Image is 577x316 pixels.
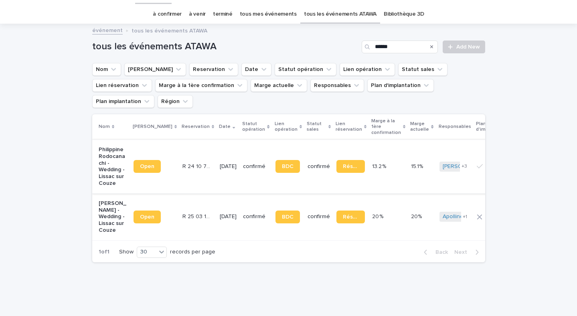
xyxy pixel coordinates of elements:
a: BDC [275,160,300,173]
p: 1 of 1 [92,242,116,262]
p: Reservation [182,122,210,131]
a: Apolline Vion [443,213,477,220]
p: Statut opération [242,120,265,134]
button: Responsables [310,79,364,92]
p: Marge actuelle [410,120,429,134]
p: [DATE] [220,163,237,170]
p: Lien opération [275,120,298,134]
button: Next [451,249,485,256]
button: Région [158,95,193,108]
p: Nom [99,122,110,131]
a: Réservation [336,211,365,223]
span: + 1 [463,215,467,219]
a: à confirmer [153,5,182,24]
button: Plan d'implantation [367,79,434,92]
button: Marge actuelle [251,79,307,92]
button: Back [417,249,451,256]
p: 15.1% [411,162,425,170]
span: BDC [282,214,294,220]
a: Bibliothèque 3D [384,5,424,24]
input: Search [362,41,438,53]
span: Open [140,164,154,169]
button: Reservation [189,63,238,76]
p: 20% [411,212,423,220]
p: 13.2 % [372,162,388,170]
span: Réservation [343,214,358,220]
span: Next [454,249,472,255]
p: confirmé [308,163,330,170]
a: événement [92,25,123,34]
p: Statut sales [307,120,326,134]
a: Réservation [336,160,365,173]
button: Plan implantation [92,95,154,108]
p: confirmé [243,213,269,220]
p: tous les événements ATAWA [132,26,207,34]
button: Statut sales [398,63,447,76]
span: Open [140,214,154,220]
span: + 3 [462,164,467,169]
a: à venir [189,5,206,24]
p: R 25 03 1494 [182,212,213,220]
a: BDC [275,211,300,223]
span: Réservation [343,164,358,169]
p: confirmé [243,163,269,170]
button: Lien opération [340,63,395,76]
p: Responsables [439,122,471,131]
a: tous mes événements [240,5,297,24]
button: Marge à la 1ère confirmation [155,79,247,92]
a: Open [134,160,161,173]
p: Show [119,249,134,255]
button: Lien Stacker [124,63,186,76]
button: Statut opération [275,63,336,76]
p: confirmé [308,213,330,220]
p: [PERSON_NAME] [133,122,172,131]
button: Lien réservation [92,79,152,92]
span: Add New [456,44,480,50]
a: tous les événements ATAWA [304,5,377,24]
p: [DATE] [220,213,237,220]
p: Lien réservation [336,120,362,134]
a: [PERSON_NAME] [443,163,486,170]
span: BDC [282,164,294,169]
span: Back [431,249,448,255]
p: Date [219,122,231,131]
button: Date [241,63,271,76]
p: [PERSON_NAME] - Wedding - Lissac sur Couze [99,200,127,234]
a: Open [134,211,161,223]
p: Marge à la 1ère confirmation [371,117,401,137]
p: R 24 10 771 [182,162,213,170]
p: 20 % [372,212,385,220]
p: Plan d'implantation [476,120,509,134]
div: 30 [137,248,156,256]
h1: tous les événements ATAWA [92,41,359,53]
p: records per page [170,249,215,255]
a: Add New [443,41,485,53]
p: Philippine Rodocanachi - Wedding - Lissac sur Couze [99,146,127,187]
button: Nom [92,63,121,76]
a: terminé [213,5,233,24]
